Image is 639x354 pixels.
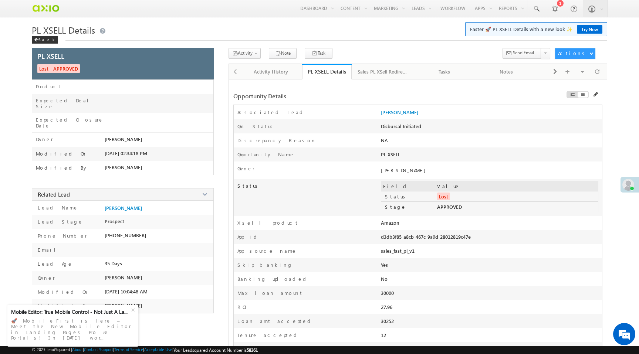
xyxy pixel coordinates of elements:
label: Tenure accepted [237,332,300,338]
span: [PERSON_NAME] [105,164,142,170]
span: PL XSELL [37,51,64,61]
label: Expected Closure Date [36,117,105,129]
span: Lost - APPROVED [37,64,80,73]
label: Banking uploaded [237,276,309,282]
label: Xsell product [237,219,299,226]
label: Associated Lead [237,109,305,115]
div: 🚀 Mobile-First is Here – Meet the New Mobile Editor in Landing Pages Pro & Portals! In [DATE] wor... [11,316,135,343]
div: 30252 [381,318,513,328]
button: Actions [555,48,595,59]
span: [DATE] 10:04:48 AM [105,289,148,295]
label: Stage [383,204,437,210]
div: Yes [381,262,513,272]
span: PL XSELL Details [32,24,95,36]
button: Send Email [503,48,541,59]
label: Opportunity Name [237,151,295,157]
label: Ops Status [237,123,275,129]
label: Status [383,193,437,200]
div: 27.96 [381,304,513,314]
span: Prospect [105,218,124,224]
img: Custom Logo [32,2,60,15]
span: Send Email [513,50,534,56]
label: Modified On [36,289,89,295]
span: Lost [437,193,450,200]
td: Value [435,181,598,191]
div: 12 [381,332,513,342]
label: App id [237,234,260,240]
div: PL XSELL Details [308,68,346,75]
label: Modified By [36,165,88,171]
span: [DATE] 02:34:18 PM [105,150,147,156]
td: Field [381,181,435,191]
label: Discrepancy Reason [237,137,316,143]
label: Skip banking [237,262,293,268]
label: Owner [36,275,55,281]
a: [PERSON_NAME] [105,205,142,211]
span: [PERSON_NAME] [105,136,142,142]
label: Lead Age [36,261,73,267]
div: Tasks [420,67,469,76]
span: © 2025 LeadSquared | | | | | [32,347,258,353]
a: Documents [538,64,600,79]
span: [PHONE_NUMBER] [105,232,146,238]
div: d3db3f85-a8cb-467c-9a0d-28012819c47e [381,234,513,244]
a: About [72,347,83,352]
label: Owner [237,165,255,171]
div: Back [32,36,58,44]
a: PL XSELL Details [302,64,352,79]
label: Lead Name [36,204,78,211]
div: No [381,276,513,286]
label: Modified By [36,303,90,309]
div: Sales PL XSell Redirection [358,67,407,76]
div: Documents [544,67,593,76]
div: Mobile Editor: True Mobile Control - Not Just A La... [11,309,130,315]
label: Lead Stage [36,218,83,225]
a: Tasks [414,64,476,79]
a: Acceptable Use [144,347,172,352]
button: Activity [229,48,261,59]
div: Notes [482,67,531,76]
label: Max loan amount [237,290,303,296]
label: Loan amt accepted [237,318,313,324]
div: Disbursal Initiated [381,123,513,133]
span: Faster 🚀 PL XSELL Details with a new look ✨ [470,25,602,33]
li: Sales PL XSell Redirection [352,64,414,79]
div: Activity History [246,67,296,76]
span: 58361 [247,347,258,353]
div: 30000 [381,290,513,300]
span: [PERSON_NAME] [105,275,142,280]
a: Try Now [577,25,602,34]
label: Phone Number [36,232,87,239]
div: Actions [558,50,587,57]
a: [PERSON_NAME] [381,109,418,115]
button: Task [305,48,332,59]
div: + [128,303,140,316]
div: PL XSELL [381,151,513,161]
a: Terms of Service [114,347,143,352]
span: Related Lead [38,191,70,198]
label: Product [36,84,62,89]
td: APPROVED [435,202,598,212]
div: sales_fast_pl_v1 [381,248,513,258]
span: [PERSON_NAME] [105,303,142,309]
label: Owner [36,136,53,142]
div: Opportunity Details [233,92,476,100]
a: Notes [476,64,538,79]
div: Amazon [381,219,513,230]
label: Expected Deal Size [36,98,105,109]
div: [PERSON_NAME] [381,167,510,173]
span: Activity [238,50,253,56]
label: ROI [237,304,248,310]
label: Email [36,246,61,253]
span: Your Leadsquared Account Number is [173,347,258,353]
a: Sales PL XSell Redirection [352,64,414,79]
div: NA [381,137,513,147]
a: Contact Support [84,347,113,352]
label: App source name [237,248,297,254]
label: Status [234,179,381,189]
span: 35 Days [105,261,122,266]
button: Note [269,48,297,59]
a: Activity History [240,64,302,79]
label: Modified On [36,151,87,157]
